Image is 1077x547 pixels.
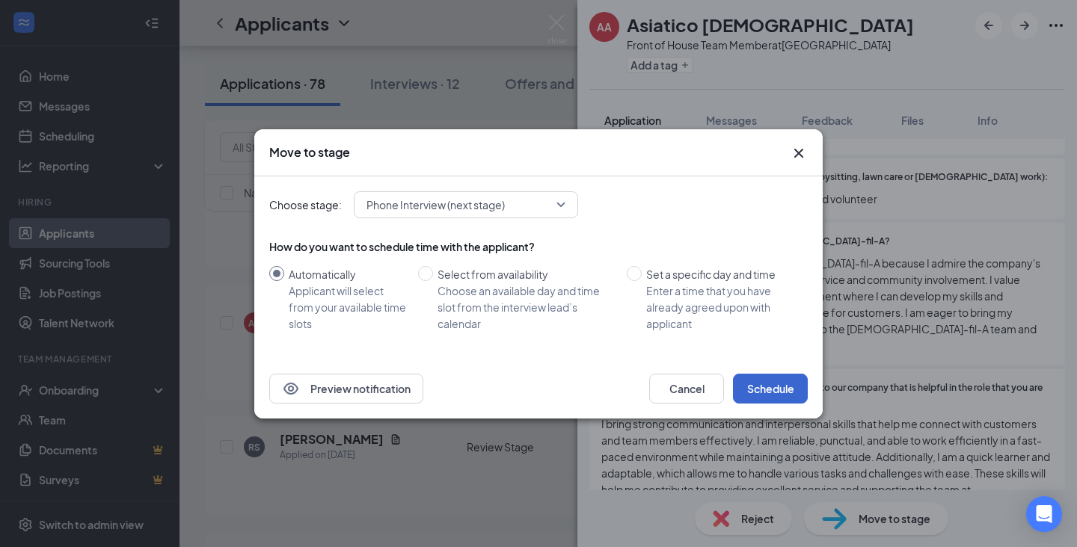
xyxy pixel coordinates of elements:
button: Close [790,144,808,162]
div: Automatically [289,266,406,282]
span: Phone Interview (next stage) [366,194,505,216]
svg: Eye [282,380,300,398]
div: Enter a time that you have already agreed upon with applicant [646,282,796,332]
div: Select from availability [438,266,615,282]
h3: Move to stage [269,144,350,161]
div: Open Intercom Messenger [1026,496,1062,532]
button: EyePreview notification [269,374,423,404]
div: Applicant will select from your available time slots [289,282,406,332]
button: Schedule [733,374,808,404]
span: Choose stage: [269,197,342,213]
div: How do you want to schedule time with the applicant? [269,239,808,254]
div: Set a specific day and time [646,266,796,282]
svg: Cross [790,144,808,162]
div: Choose an available day and time slot from the interview lead’s calendar [438,282,615,332]
button: Cancel [649,374,724,404]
